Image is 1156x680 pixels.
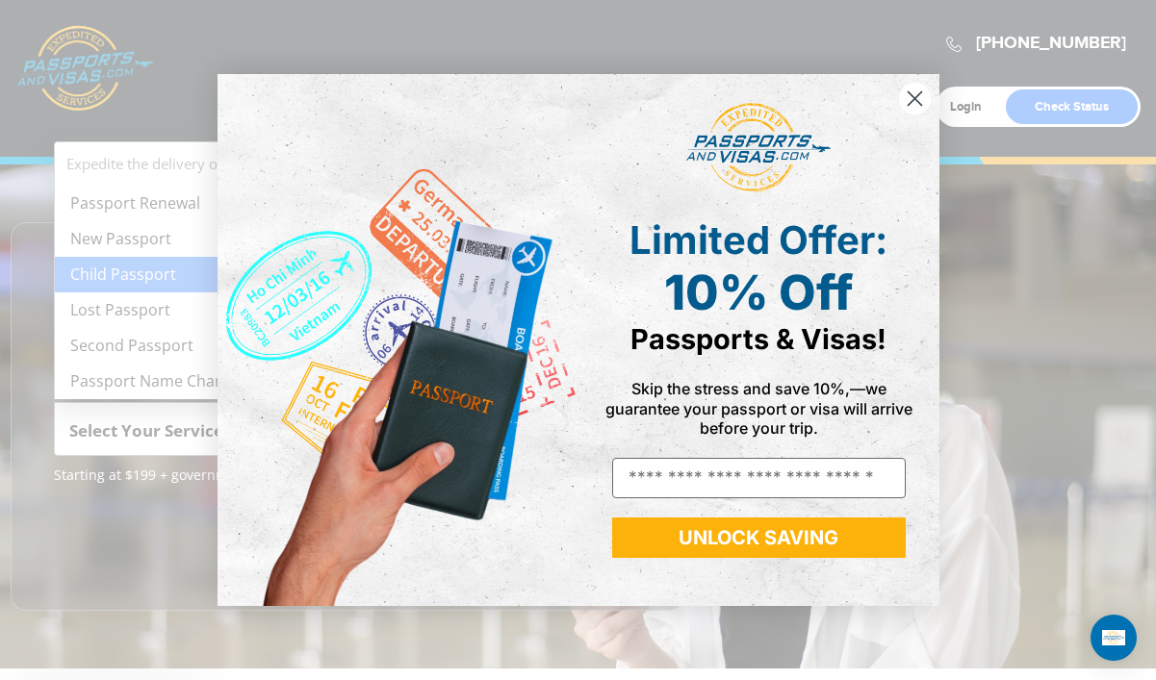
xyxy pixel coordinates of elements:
button: Close dialog [898,82,932,115]
span: Skip the stress and save 10%,—we guarantee your passport or visa will arrive before your trip. [605,379,912,437]
div: Open Intercom Messenger [1091,615,1137,661]
button: UNLOCK SAVING [612,517,906,558]
span: Limited Offer: [629,216,887,264]
span: 10% Off [664,264,853,321]
img: passports and visas [686,103,831,193]
img: de9cda0d-0715-46ca-9a25-073762a91ba7.png [218,74,578,606]
span: Passports & Visas! [630,322,886,356]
